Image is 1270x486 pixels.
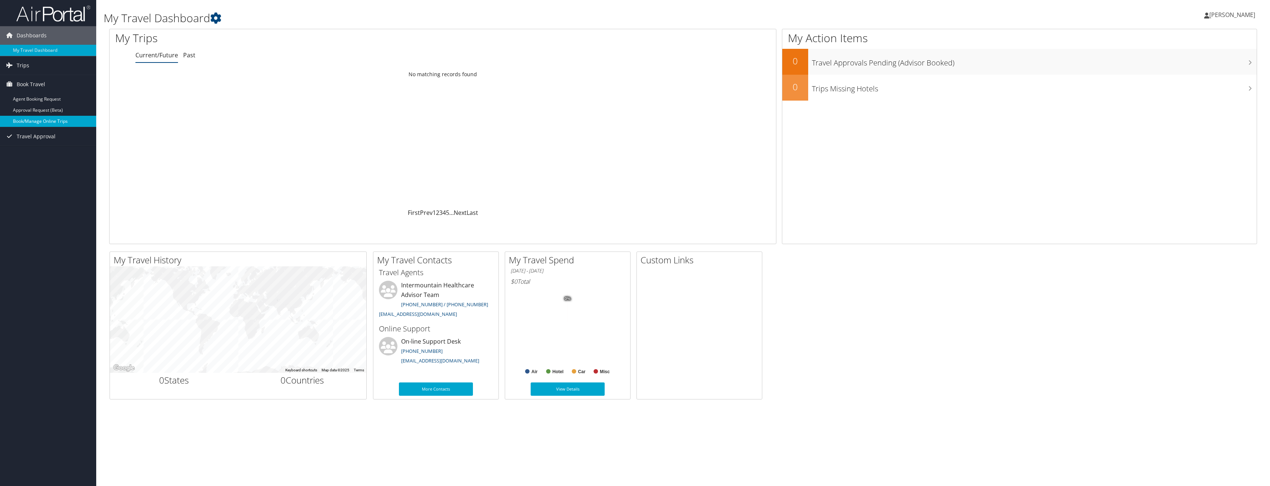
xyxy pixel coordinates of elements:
tspan: 0% [565,297,571,301]
h3: Trips Missing Hotels [812,80,1257,94]
button: Keyboard shortcuts [285,368,317,373]
li: Intermountain Healthcare Advisor Team [375,281,497,320]
a: 1 [433,209,436,217]
a: [EMAIL_ADDRESS][DOMAIN_NAME] [379,311,457,317]
a: [PHONE_NUMBER] / [PHONE_NUMBER] [401,301,488,308]
text: Hotel [552,369,564,374]
span: Trips [17,56,29,75]
a: More Contacts [399,382,473,396]
a: 5 [446,209,449,217]
a: Prev [420,209,433,217]
text: Misc [600,369,610,374]
a: [PERSON_NAME] [1204,4,1263,26]
a: First [408,209,420,217]
h2: My Travel History [114,254,366,266]
span: Dashboards [17,26,47,45]
a: 4 [443,209,446,217]
span: 0 [280,374,286,386]
h2: My Travel Contacts [377,254,498,266]
img: airportal-logo.png [16,5,90,22]
span: Map data ©2025 [322,368,349,372]
h2: My Travel Spend [509,254,630,266]
a: 0Trips Missing Hotels [782,75,1257,101]
li: On-line Support Desk [375,337,497,367]
a: Last [467,209,478,217]
a: Open this area in Google Maps (opens a new window) [112,363,136,373]
span: … [449,209,454,217]
text: Air [531,369,538,374]
h2: Custom Links [641,254,762,266]
h1: My Travel Dashboard [104,10,876,26]
a: Next [454,209,467,217]
h2: States [115,374,233,387]
h2: Countries [244,374,361,387]
a: View Details [531,382,605,396]
a: 0Travel Approvals Pending (Advisor Booked) [782,49,1257,75]
a: Past [183,51,195,59]
a: [EMAIL_ADDRESS][DOMAIN_NAME] [401,357,479,364]
h2: 0 [782,81,808,93]
span: Book Travel [17,75,45,94]
h3: Travel Agents [379,267,493,278]
h1: My Trips [115,30,493,46]
h3: Online Support [379,324,493,334]
a: Current/Future [135,51,178,59]
h6: [DATE] - [DATE] [511,267,625,274]
h3: Travel Approvals Pending (Advisor Booked) [812,54,1257,68]
span: $0 [511,277,517,286]
h2: 0 [782,55,808,67]
span: [PERSON_NAME] [1209,11,1255,19]
span: 0 [159,374,164,386]
img: Google [112,363,136,373]
span: Travel Approval [17,127,56,146]
a: [PHONE_NUMBER] [401,348,443,354]
a: 2 [436,209,439,217]
text: Car [578,369,585,374]
h1: My Action Items [782,30,1257,46]
h6: Total [511,277,625,286]
td: No matching records found [110,68,776,81]
a: 3 [439,209,443,217]
a: Terms (opens in new tab) [354,368,364,372]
